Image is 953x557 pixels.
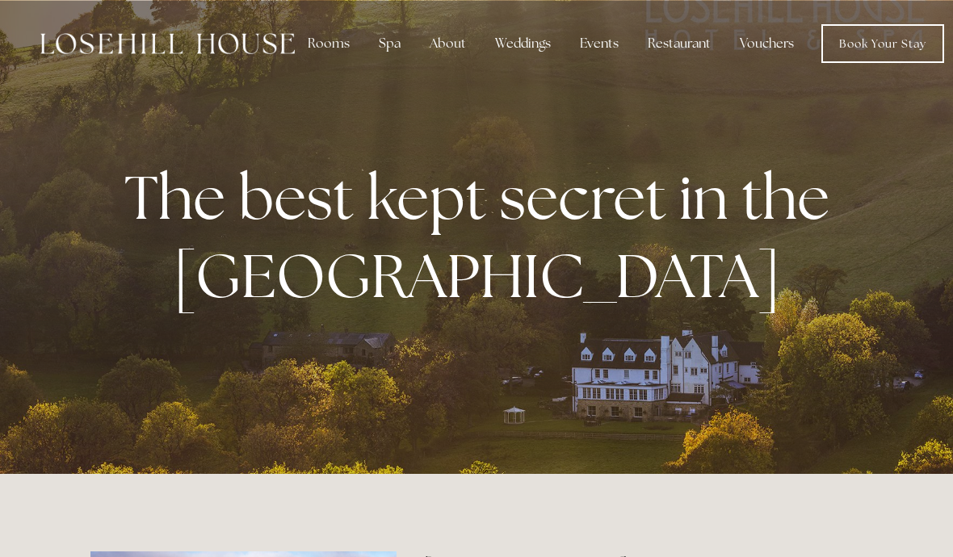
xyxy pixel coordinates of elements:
[635,27,724,60] div: Restaurant
[821,24,944,63] a: Book Your Stay
[482,27,564,60] div: Weddings
[567,27,632,60] div: Events
[295,27,363,60] div: Rooms
[727,27,807,60] a: Vouchers
[366,27,414,60] div: Spa
[124,157,842,316] strong: The best kept secret in the [GEOGRAPHIC_DATA]
[40,33,295,54] img: Losehill House
[417,27,479,60] div: About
